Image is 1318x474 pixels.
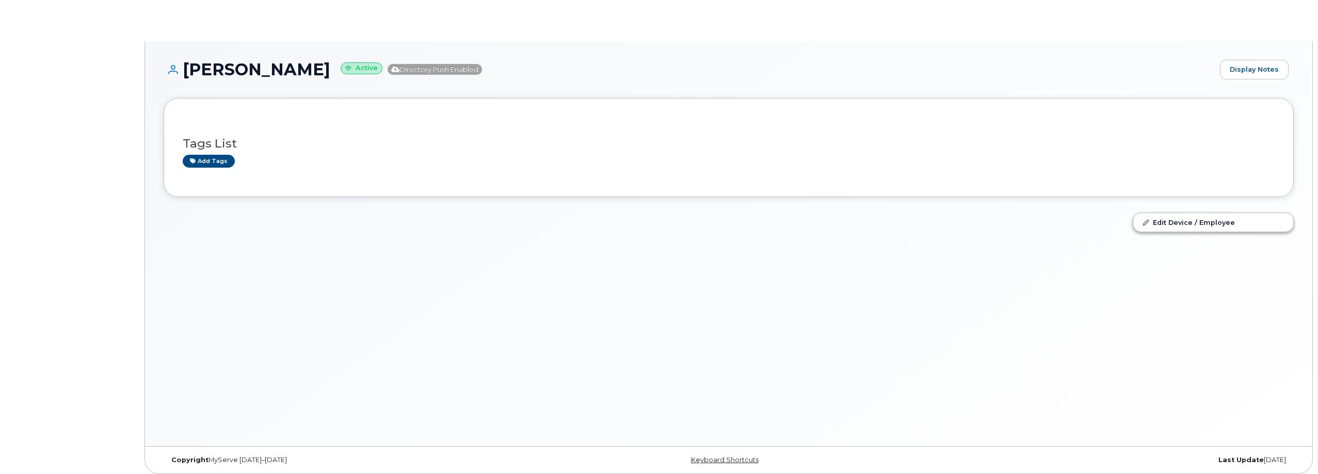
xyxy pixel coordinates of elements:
[183,137,1275,150] h3: Tags List
[388,64,482,75] span: Directory Push Enabled
[1220,60,1289,79] a: Display Notes
[164,456,540,464] div: MyServe [DATE]–[DATE]
[917,456,1294,464] div: [DATE]
[1133,213,1293,232] a: Edit Device / Employee
[183,155,235,168] a: Add tags
[691,456,759,464] a: Keyboard Shortcuts
[341,62,382,74] small: Active
[1218,456,1264,464] strong: Last Update
[164,60,1215,78] h1: [PERSON_NAME]
[171,456,208,464] strong: Copyright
